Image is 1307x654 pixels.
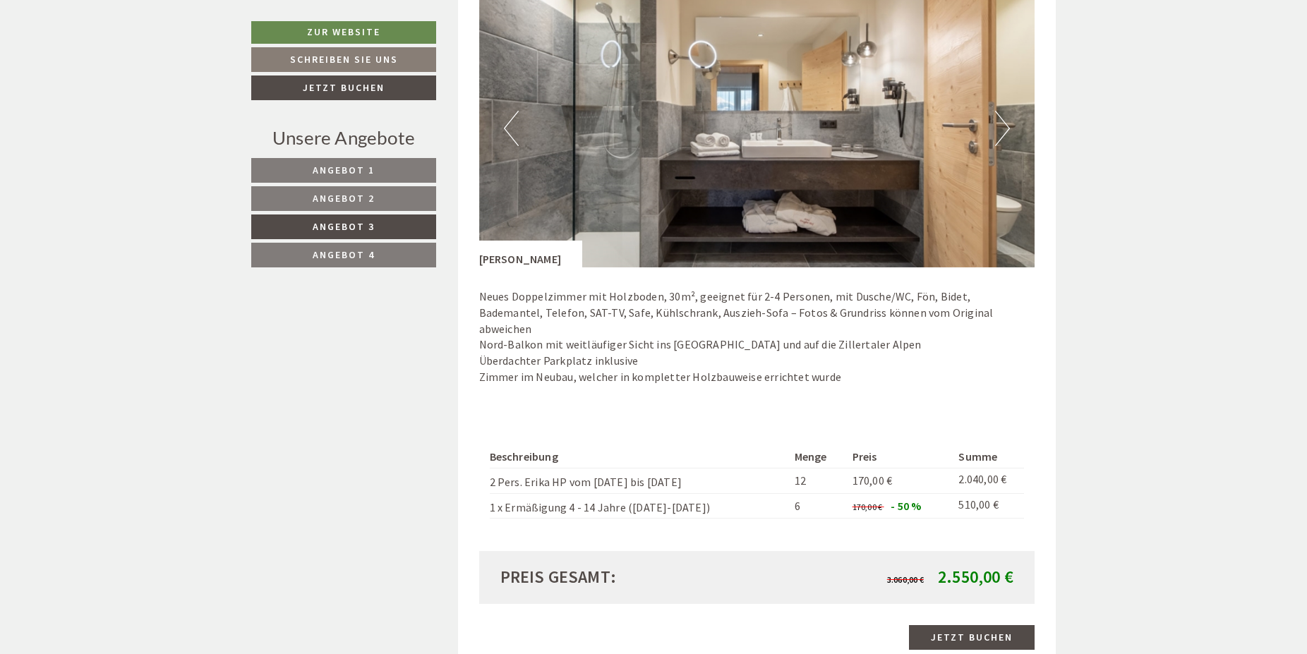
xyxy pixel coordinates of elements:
[953,446,1024,468] th: Summe
[853,473,893,488] span: 170,00 €
[853,502,883,512] span: 170,00 €
[252,11,303,35] div: [DATE]
[479,241,583,267] div: [PERSON_NAME]
[490,468,789,493] td: 2 Pers. Erika HP vom [DATE] bis [DATE]
[938,566,1013,588] span: 2.550,00 €
[490,446,789,468] th: Beschreibung
[313,220,375,233] span: Angebot 3
[22,69,224,79] small: 15:14
[891,499,921,513] span: - 50 %
[313,164,375,176] span: Angebot 1
[313,192,375,205] span: Angebot 2
[490,565,757,589] div: Preis gesamt:
[789,493,847,519] td: 6
[789,446,847,468] th: Menge
[22,42,224,53] div: [GEOGRAPHIC_DATA]
[789,468,847,493] td: 12
[953,468,1024,493] td: 2.040,00 €
[887,574,924,585] span: 3.060,00 €
[953,493,1024,519] td: 510,00 €
[251,21,436,44] a: Zur Website
[471,372,556,396] button: Senden
[313,248,375,261] span: Angebot 4
[909,625,1035,650] a: Jetzt buchen
[251,75,436,100] a: Jetzt buchen
[504,111,519,146] button: Previous
[11,39,231,82] div: Guten Tag, wie können wir Ihnen helfen?
[490,493,789,519] td: 1 x Ermäßigung 4 - 14 Jahre ([DATE]-[DATE])
[251,47,436,72] a: Schreiben Sie uns
[847,446,953,468] th: Preis
[479,289,1035,385] p: Neues Doppelzimmer mit Holzboden, 30m², geeignet für 2-4 Personen, mit Dusche/WC, Fön, Bidet, Bad...
[995,111,1010,146] button: Next
[251,125,436,151] div: Unsere Angebote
